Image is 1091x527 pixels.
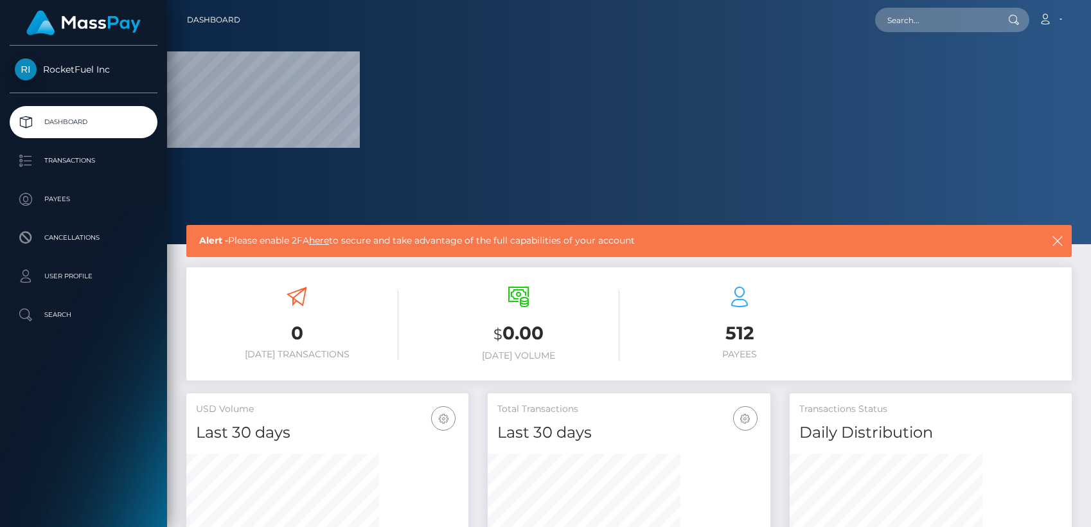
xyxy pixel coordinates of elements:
[493,325,502,343] small: $
[15,112,152,132] p: Dashboard
[875,8,996,32] input: Search...
[15,190,152,209] p: Payees
[10,145,157,177] a: Transactions
[10,106,157,138] a: Dashboard
[10,222,157,254] a: Cancellations
[10,183,157,215] a: Payees
[639,349,841,360] h6: Payees
[15,228,152,247] p: Cancellations
[10,64,157,75] span: RocketFuel Inc
[309,235,329,246] a: here
[639,321,841,346] h3: 512
[799,422,1062,444] h4: Daily Distribution
[196,422,459,444] h4: Last 30 days
[418,321,620,347] h3: 0.00
[26,10,141,35] img: MassPay Logo
[418,350,620,361] h6: [DATE] Volume
[196,403,459,416] h5: USD Volume
[199,235,228,246] b: Alert -
[10,299,157,331] a: Search
[199,234,964,247] span: Please enable 2FA to secure and take advantage of the full capabilities of your account
[799,403,1062,416] h5: Transactions Status
[187,6,240,33] a: Dashboard
[196,349,398,360] h6: [DATE] Transactions
[15,267,152,286] p: User Profile
[497,422,760,444] h4: Last 30 days
[15,58,37,80] img: RocketFuel Inc
[15,151,152,170] p: Transactions
[196,321,398,346] h3: 0
[497,403,760,416] h5: Total Transactions
[10,260,157,292] a: User Profile
[15,305,152,325] p: Search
